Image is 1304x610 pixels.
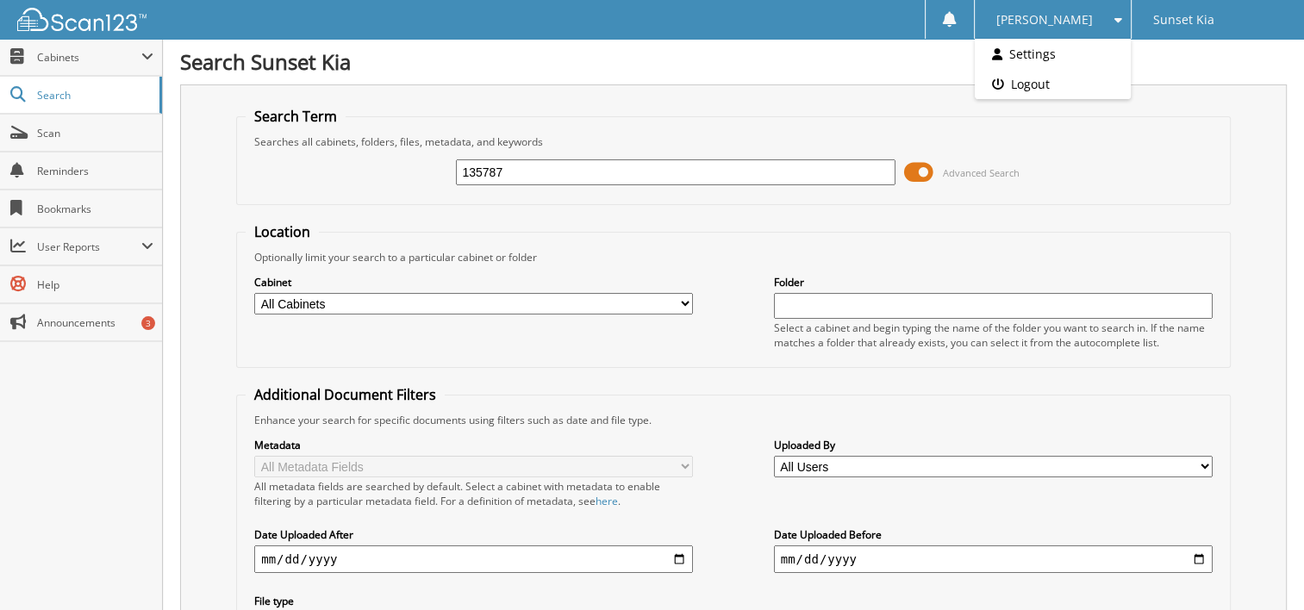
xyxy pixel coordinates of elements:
div: Enhance your search for specific documents using filters such as date and file type. [246,413,1221,427]
input: end [774,545,1213,573]
label: Uploaded By [774,438,1213,452]
a: Logout [975,69,1131,99]
legend: Additional Document Filters [246,385,445,404]
span: Help [37,277,153,292]
div: Searches all cabinets, folders, files, metadata, and keywords [246,134,1221,149]
input: start [254,545,693,573]
img: scan123-logo-white.svg [17,8,147,31]
legend: Location [246,222,319,241]
div: All metadata fields are searched by default. Select a cabinet with metadata to enable filtering b... [254,479,693,508]
label: Date Uploaded Before [774,527,1213,542]
span: Sunset Kia [1153,15,1214,25]
label: File type [254,594,693,608]
span: Announcements [37,315,153,330]
span: Scan [37,126,153,140]
span: Cabinets [37,50,141,65]
div: Select a cabinet and begin typing the name of the folder you want to search in. If the name match... [774,321,1213,350]
span: [PERSON_NAME] [996,15,1093,25]
div: 3 [141,316,155,330]
span: Search [37,88,151,103]
a: here [596,494,618,508]
label: Date Uploaded After [254,527,693,542]
iframe: Chat Widget [1218,527,1304,610]
legend: Search Term [246,107,346,126]
div: Optionally limit your search to a particular cabinet or folder [246,250,1221,265]
label: Metadata [254,438,693,452]
label: Cabinet [254,275,693,289]
label: Folder [774,275,1213,289]
span: Bookmarks [37,202,153,216]
span: User Reports [37,240,141,254]
span: Reminders [37,164,153,178]
a: Settings [975,39,1131,69]
h1: Search Sunset Kia [180,47,1287,76]
span: Advanced Search [943,166,1020,179]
